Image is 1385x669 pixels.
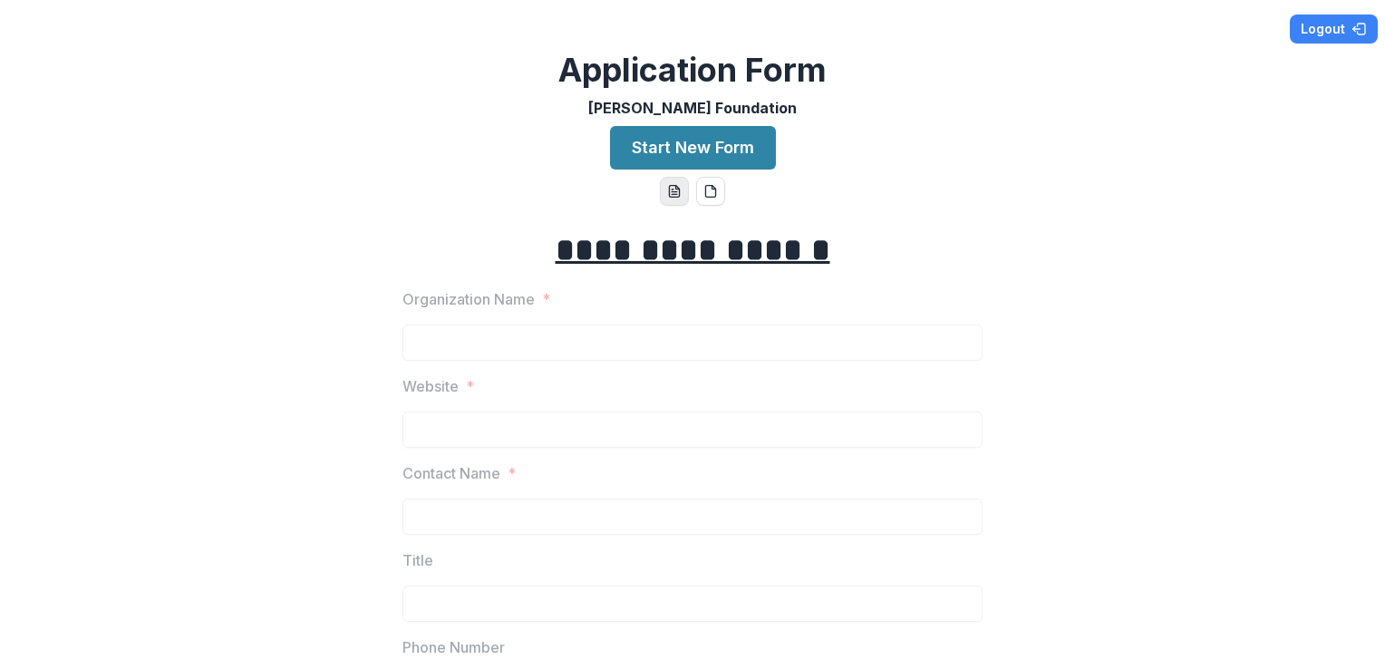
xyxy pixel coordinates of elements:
p: Website [402,375,459,397]
p: Contact Name [402,462,500,484]
button: Start New Form [610,126,776,170]
p: Organization Name [402,288,535,310]
p: Title [402,549,433,571]
h2: Application Form [558,51,827,90]
button: pdf-download [696,177,725,206]
p: [PERSON_NAME] Foundation [588,97,797,119]
button: Logout [1290,15,1378,44]
p: Phone Number [402,636,505,658]
button: word-download [660,177,689,206]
